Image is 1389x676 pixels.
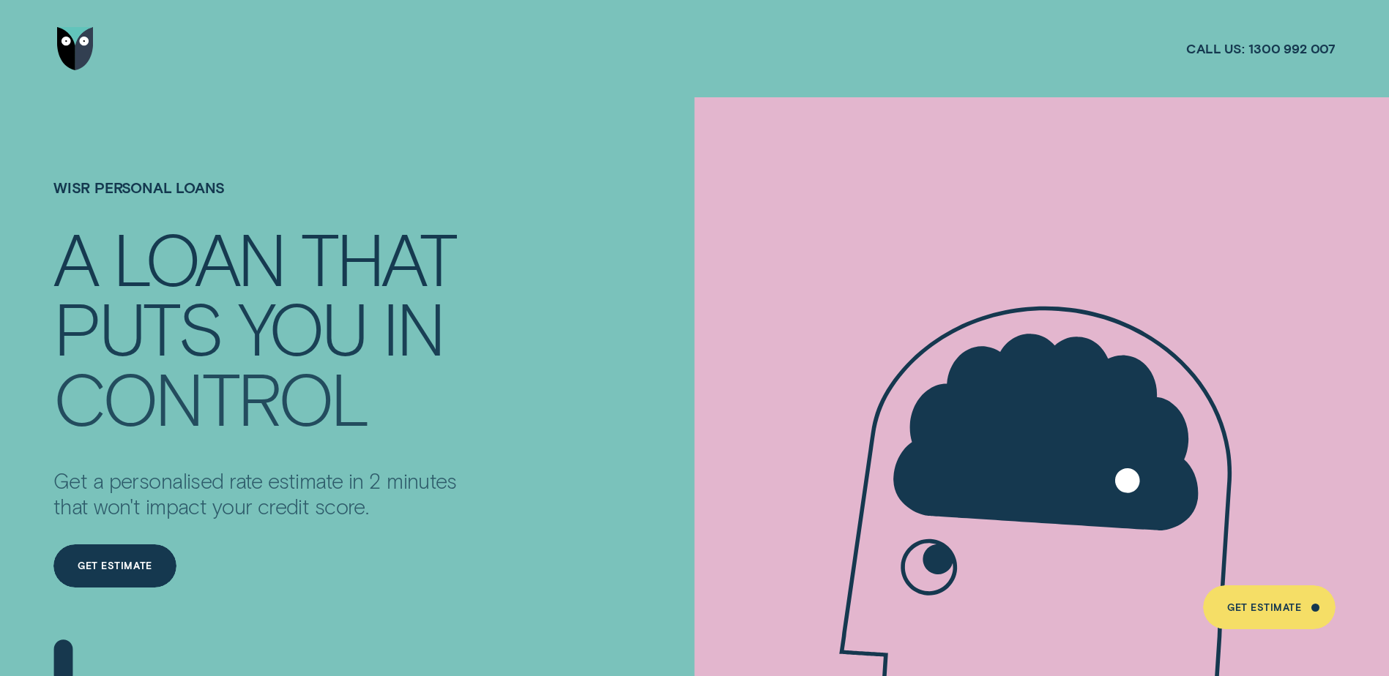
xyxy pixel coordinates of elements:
div: THAT [301,224,455,292]
h4: A LOAN THAT PUTS YOU IN CONTROL [53,223,474,427]
p: Get a personalised rate estimate in 2 minutes that won't impact your credit score. [53,467,474,520]
div: PUTS [53,293,221,361]
span: 1300 992 007 [1248,40,1336,57]
div: LOAN [113,224,284,292]
a: Call us:1300 992 007 [1186,40,1336,57]
div: CONTROL [53,364,368,432]
span: Call us: [1186,40,1245,57]
h1: Wisr Personal Loans [53,179,474,224]
a: Get Estimate [53,544,176,588]
div: YOU [238,293,366,361]
a: Get Estimate [1203,585,1336,629]
img: Wisr [57,27,94,71]
div: IN [382,293,444,361]
div: A [53,224,97,292]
